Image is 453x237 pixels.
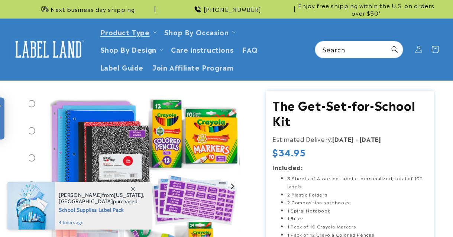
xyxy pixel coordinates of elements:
p: Estimated Delivery: [272,134,428,145]
img: Label Land [11,38,85,61]
summary: Shop By Occasion [160,23,239,40]
button: Previous slide [51,182,61,192]
h1: The Get-Set-for-School Kit [272,97,428,128]
button: Next slide [227,182,237,192]
a: Shop By Design [100,44,156,54]
li: 1 Ruler [287,214,428,223]
div: Go to slide 3 [19,91,45,117]
span: [PHONE_NUMBER] [204,6,261,13]
strong: - [356,134,358,143]
a: Label Guide [96,58,148,76]
div: Go to slide 4 [19,118,45,144]
span: [GEOGRAPHIC_DATA] [59,198,113,205]
strong: Included: [272,163,302,172]
a: Care instructions [166,40,238,58]
a: FAQ [238,40,262,58]
li: 2 Plastic Folders [287,191,428,199]
li: 2 Composition notebooks [287,198,428,207]
span: [US_STATE] [114,192,143,198]
a: Join Affiliate Program [148,58,238,76]
button: Search [386,41,403,58]
li: 3 Sheets of Assorted Labels – personalized, total of 102 labels [287,174,428,190]
strong: [DATE] [332,134,354,143]
li: 1 Pack of 10 Crayola Markers [287,223,428,231]
summary: Product Type [96,23,160,40]
span: Shop By Occasion [164,27,229,36]
span: [PERSON_NAME] [59,192,102,198]
span: FAQ [242,45,258,53]
div: Go to slide 6 [19,172,45,198]
div: Go to slide 5 [19,145,45,171]
span: Enjoy free shipping within the U.S. on orders over $50* [298,2,434,16]
span: Join Affiliate Program [152,63,233,71]
a: Product Type [100,27,150,37]
strong: [DATE] [360,134,381,143]
span: Label Guide [100,63,144,71]
span: Next business day shipping [51,6,135,13]
a: Label Land [9,35,88,64]
summary: Shop By Design [96,40,166,58]
span: $34.95 [272,146,306,158]
span: from , purchased [59,192,145,205]
li: 1 Spiral Notebook [287,207,428,215]
span: Care instructions [171,45,233,53]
